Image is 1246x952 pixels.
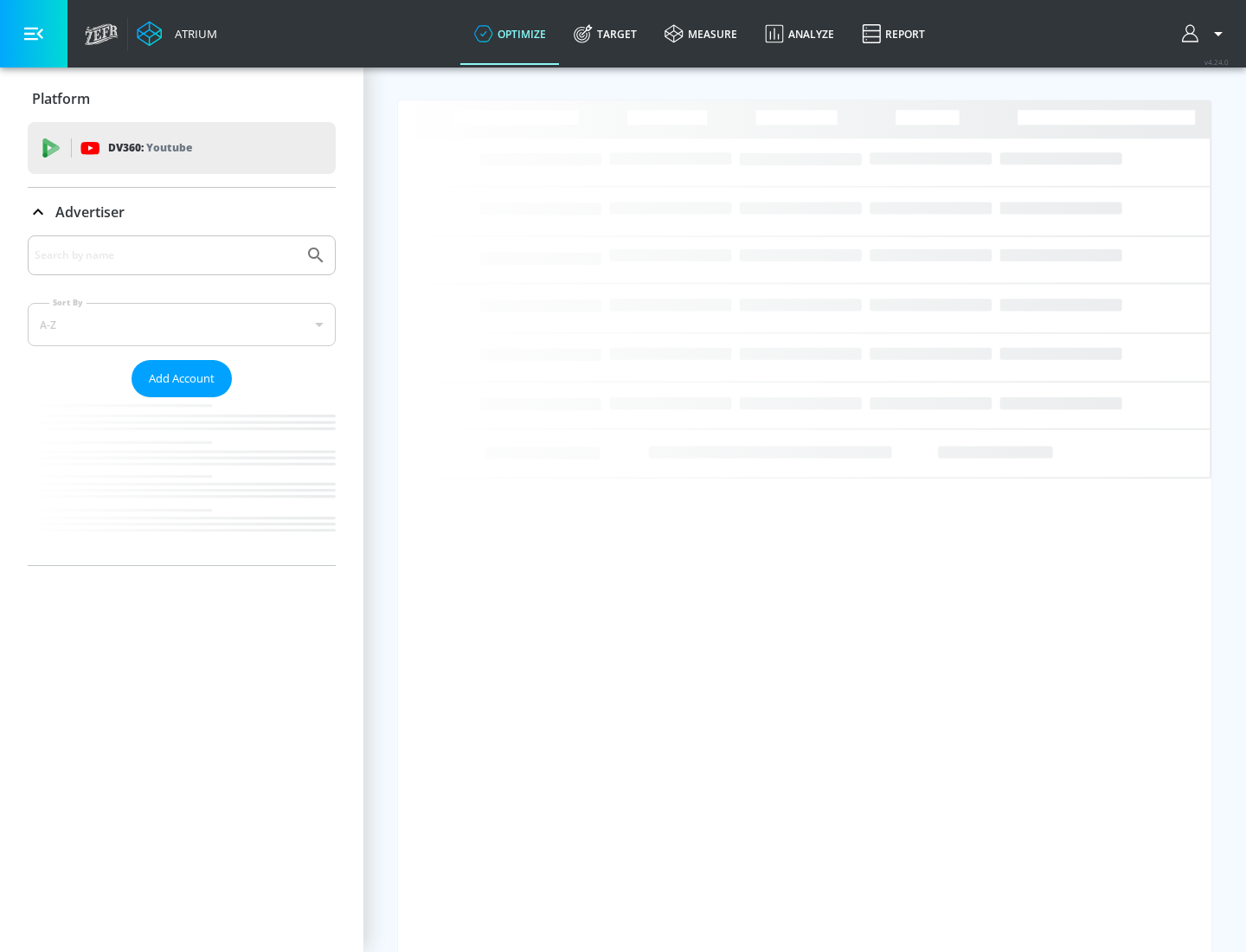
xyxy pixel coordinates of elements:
p: Youtube [146,138,192,157]
a: optimize [460,3,560,65]
p: Platform [32,89,90,108]
span: v 4.24.0 [1204,57,1229,67]
div: Atrium [168,26,217,42]
a: measure [651,3,751,65]
div: A-Z [28,303,336,346]
p: DV360: [108,138,192,158]
div: Advertiser [28,235,336,565]
div: Platform [28,74,336,123]
label: Sort By [49,297,87,308]
a: Target [560,3,651,65]
div: Advertiser [28,188,336,236]
a: Report [848,3,939,65]
p: Advertiser [55,203,125,222]
span: Add Account [149,369,215,389]
input: Search by name [35,244,297,267]
a: Analyze [751,3,848,65]
a: Atrium [137,21,217,47]
div: DV360: Youtube [28,122,336,174]
button: Add Account [132,360,232,397]
nav: list of Advertiser [28,397,336,565]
